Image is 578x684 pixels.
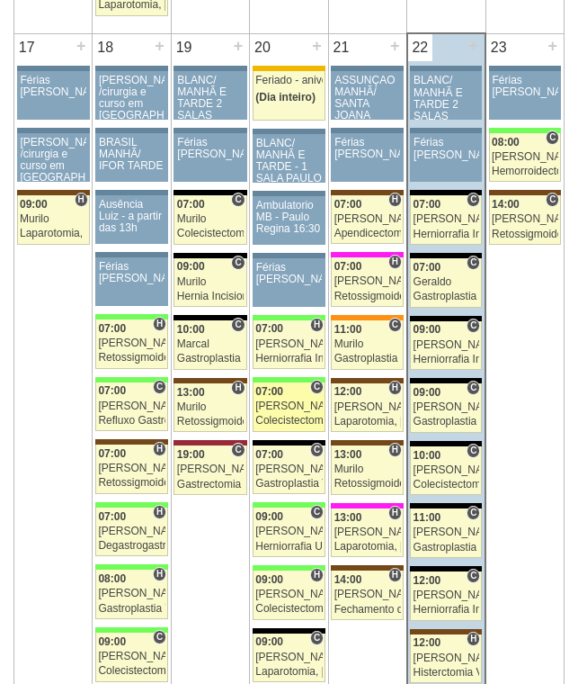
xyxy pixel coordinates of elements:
[413,589,479,601] div: [PERSON_NAME]
[177,75,243,122] div: BLANC/ MANHÃ E TARDE 2 SALAS
[334,338,401,350] div: Murilo
[546,193,559,207] span: Consultório
[98,651,165,662] div: [PERSON_NAME]
[413,323,441,336] span: 09:00
[98,477,165,489] div: Retossigmoidectomia Robótica
[410,629,482,634] div: Key: Santa Joana
[20,213,86,225] div: Murilo
[334,213,401,225] div: [PERSON_NAME]
[255,322,283,335] span: 07:00
[255,573,283,586] span: 09:00
[98,352,165,364] div: Retossigmoidectomia Robótica
[467,506,480,520] span: Consultório
[173,383,246,433] a: H 13:00 Murilo Retossigmoidectomia Abdominal VL
[413,354,479,365] div: Herniorrafia Ing. Bilateral VL
[255,652,322,663] div: [PERSON_NAME]
[231,381,245,395] span: Hospital
[493,75,558,98] div: Férias [PERSON_NAME]
[75,193,88,207] span: Hospital
[331,252,404,257] div: Key: Pro Matre
[413,526,479,538] div: [PERSON_NAME]
[413,449,441,462] span: 10:00
[408,34,432,61] div: 22
[231,318,245,332] span: Consultório
[334,448,362,461] span: 13:00
[177,353,244,364] div: Gastroplastia VL
[492,166,558,177] div: Hemorroidectomia
[410,378,482,383] div: Key: Blanc
[253,315,325,320] div: Key: Brasil
[492,229,558,240] div: Retossigmoidectomia Robótica
[173,128,246,133] div: Key: Aviso
[98,603,165,615] div: Gastroplastia VL
[331,315,404,320] div: Key: São Luiz - SCS
[309,34,325,58] div: +
[489,195,562,245] a: C 14:00 [PERSON_NAME] Retossigmoidectomia Robótica
[153,442,166,456] span: Hospital
[410,571,482,621] a: C 12:00 [PERSON_NAME] Herniorrafia Ing. Unilateral VL
[17,71,90,120] a: Férias [PERSON_NAME]
[153,317,166,331] span: Hospital
[489,66,562,71] div: Key: Aviso
[413,75,479,122] div: BLANC/ MANHÃ E TARDE 2 SALAS
[250,34,274,61] div: 20
[177,137,243,160] div: Férias [PERSON_NAME]
[413,137,479,160] div: Férias [PERSON_NAME]
[410,634,482,684] a: H 12:00 [PERSON_NAME] Histerctomia Video
[334,401,401,413] div: [PERSON_NAME]
[410,195,482,245] a: C 07:00 [PERSON_NAME] Herniorrafia Ing. Bilateral VL
[253,134,325,183] a: BLANC/ MANHÃ E TARDE - 1 SALA PAULO
[95,570,168,619] a: H 08:00 [PERSON_NAME] Gastroplastia VL
[334,75,400,134] div: ASSUNÇÃO MANHÃ/ SANTA JOANA TARDE
[467,444,480,458] span: Consultório
[253,382,325,432] a: C 07:00 [PERSON_NAME] Colecistectomia com Colangiografia VL
[20,198,48,211] span: 09:00
[255,353,322,364] div: Herniorrafia Incisional
[388,506,402,520] span: Hospital
[334,478,401,490] div: Retossigmoidectomia Robótica
[545,34,560,58] div: +
[334,573,362,586] span: 14:00
[467,193,480,207] span: Consultório
[413,261,441,274] span: 07:00
[331,383,404,433] a: H 12:00 [PERSON_NAME] Laparotomia, [GEOGRAPHIC_DATA], Drenagem, Bridas
[492,213,558,225] div: [PERSON_NAME]
[492,198,520,211] span: 14:00
[255,603,322,615] div: Colecistectomia com Colangiografia VL
[334,291,401,302] div: Retossigmoidectomia Robótica
[388,318,402,332] span: Consultório
[255,75,322,86] div: Feriado - aniversário de [GEOGRAPHIC_DATA]
[467,34,482,58] div: +
[98,665,165,677] div: Colecistectomia sem Colangiografia VL
[172,34,196,61] div: 19
[173,190,246,195] div: Key: Blanc
[413,401,479,413] div: [PERSON_NAME]
[255,91,316,103] span: (Dia inteiro)
[334,511,362,524] span: 13:00
[331,66,404,71] div: Key: Aviso
[334,463,401,475] div: Murilo
[177,276,244,288] div: Murilo
[256,262,322,285] div: Férias [PERSON_NAME]
[231,256,245,270] span: Consultório
[95,377,168,382] div: Key: Brasil
[177,448,205,461] span: 19:00
[388,193,402,207] span: Hospital
[413,339,479,351] div: [PERSON_NAME]
[93,34,117,61] div: 18
[546,130,559,145] span: Consultório
[95,66,168,71] div: Key: Aviso
[310,380,324,394] span: Consultório
[331,503,404,508] div: Key: Pro Matre
[177,228,244,239] div: Colecistectomia com Colangiografia VL
[413,386,441,399] span: 09:00
[95,445,168,494] a: H 07:00 [PERSON_NAME] Retossigmoidectomia Robótica
[413,636,441,649] span: 12:00
[17,195,90,245] a: H 09:00 Murilo Laparotomia, [GEOGRAPHIC_DATA], Drenagem, Bridas
[331,565,404,571] div: Key: Santa Joana
[331,71,404,120] a: ASSUNÇÃO MANHÃ/ SANTA JOANA TARDE
[255,526,322,537] div: [PERSON_NAME]
[410,133,482,182] a: Férias [PERSON_NAME]
[17,190,90,195] div: Key: Santa Joana
[329,34,353,61] div: 21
